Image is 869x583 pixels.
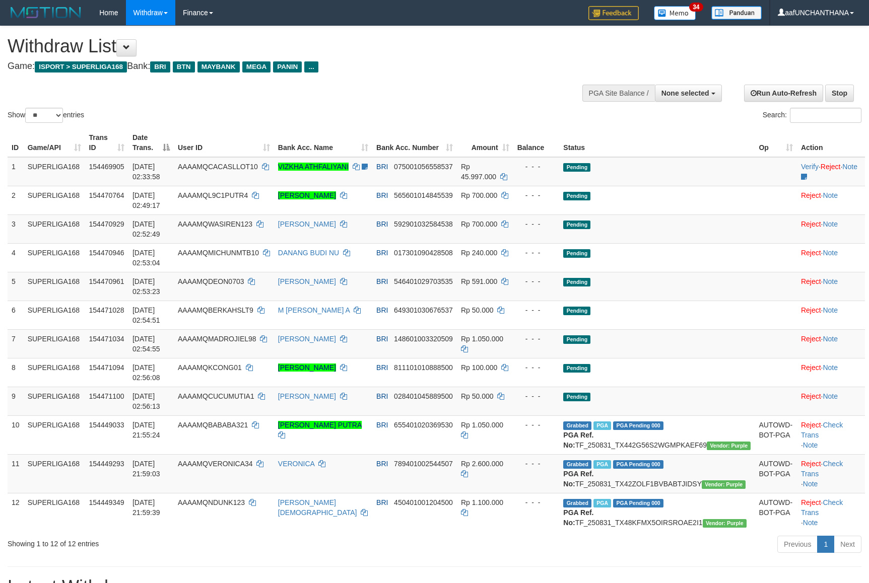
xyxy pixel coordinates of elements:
[278,498,357,517] a: [PERSON_NAME][DEMOGRAPHIC_DATA]
[823,249,838,257] a: Note
[394,460,453,468] span: Copy 789401002544507 to clipboard
[797,243,865,272] td: ·
[755,128,796,157] th: Op: activate to sort column ascending
[372,128,457,157] th: Bank Acc. Number: activate to sort column ascending
[132,191,160,209] span: [DATE] 02:49:17
[273,61,302,72] span: PANIN
[461,421,503,429] span: Rp 1.050.000
[702,480,746,489] span: Vendor URL: https://trx4.1velocity.biz
[517,219,556,229] div: - - -
[89,460,124,468] span: 154449293
[376,306,388,314] span: BRI
[517,362,556,373] div: - - -
[755,454,796,493] td: AUTOWD-BOT-PGA
[8,108,84,123] label: Show entries
[132,277,160,296] span: [DATE] 02:53:23
[563,249,590,258] span: Pending
[703,519,747,528] span: Vendor URL: https://trx4.1velocity.biz
[823,220,838,228] a: Note
[89,277,124,285] span: 154470961
[461,392,494,400] span: Rp 50.000
[563,163,590,172] span: Pending
[178,363,242,372] span: AAAAMQKCONG01
[24,301,85,329] td: SUPERLIGA168
[797,358,865,387] td: ·
[24,186,85,214] td: SUPERLIGA168
[563,364,590,373] span: Pending
[563,335,590,344] span: Pending
[278,460,314,468] a: VERONICA
[89,249,124,257] span: 154470946
[563,431,593,449] b: PGA Ref. No:
[817,536,834,553] a: 1
[797,415,865,454] td: · ·
[801,335,821,343] a: Reject
[394,191,453,199] span: Copy 565601014845539 to clipboard
[89,392,124,400] span: 154471100
[35,61,127,72] span: ISPORT > SUPERLIGA168
[8,243,24,272] td: 4
[563,221,590,229] span: Pending
[755,493,796,532] td: AUTOWD-BOT-PGA
[801,421,843,439] a: Check Trans
[178,163,258,171] span: AAAAMQCACASLLOT10
[801,163,819,171] a: Verify
[24,387,85,415] td: SUPERLIGA168
[278,277,336,285] a: [PERSON_NAME]
[593,421,611,430] span: Marked by aafheankoy
[376,220,388,228] span: BRI
[24,157,85,186] td: SUPERLIGA168
[823,392,838,400] a: Note
[8,5,84,20] img: MOTION_logo.png
[711,6,762,20] img: panduan.png
[517,459,556,469] div: - - -
[178,421,248,429] span: AAAAMQBABABA321
[376,277,388,285] span: BRI
[797,387,865,415] td: ·
[132,421,160,439] span: [DATE] 21:55:24
[394,249,453,257] span: Copy 017301090428508 to clipboard
[8,214,24,243] td: 3
[8,186,24,214] td: 2
[461,249,497,257] span: Rp 240.000
[461,460,503,468] span: Rp 2.600.000
[8,535,355,549] div: Showing 1 to 12 of 12 entries
[89,335,124,343] span: 154471034
[278,363,336,372] a: [PERSON_NAME]
[801,460,821,468] a: Reject
[178,249,259,257] span: AAAAMQMICHUNMTB10
[85,128,128,157] th: Trans ID: activate to sort column ascending
[461,335,503,343] span: Rp 1.050.000
[132,363,160,382] span: [DATE] 02:56:08
[8,358,24,387] td: 8
[278,335,336,343] a: [PERSON_NAME]
[8,272,24,301] td: 5
[278,249,339,257] a: DANANG BUDI NU
[517,305,556,315] div: - - -
[825,85,854,102] a: Stop
[394,335,453,343] span: Copy 148601003320509 to clipboard
[790,108,861,123] input: Search:
[707,442,751,450] span: Vendor URL: https://trx4.1velocity.biz
[563,470,593,488] b: PGA Ref. No:
[278,220,336,228] a: [PERSON_NAME]
[563,499,591,507] span: Grabbed
[823,306,838,314] a: Note
[150,61,170,72] span: BRI
[376,498,388,506] span: BRI
[661,89,709,97] span: None selected
[461,163,496,181] span: Rp 45.997.000
[376,460,388,468] span: BRI
[823,191,838,199] a: Note
[89,163,124,171] span: 154469905
[8,387,24,415] td: 9
[24,415,85,454] td: SUPERLIGA168
[132,335,160,353] span: [DATE] 02:54:55
[517,162,556,172] div: - - -
[173,61,195,72] span: BTN
[8,36,569,56] h1: Withdraw List
[132,306,160,324] span: [DATE] 02:54:51
[24,272,85,301] td: SUPERLIGA168
[823,335,838,343] a: Note
[517,420,556,430] div: - - -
